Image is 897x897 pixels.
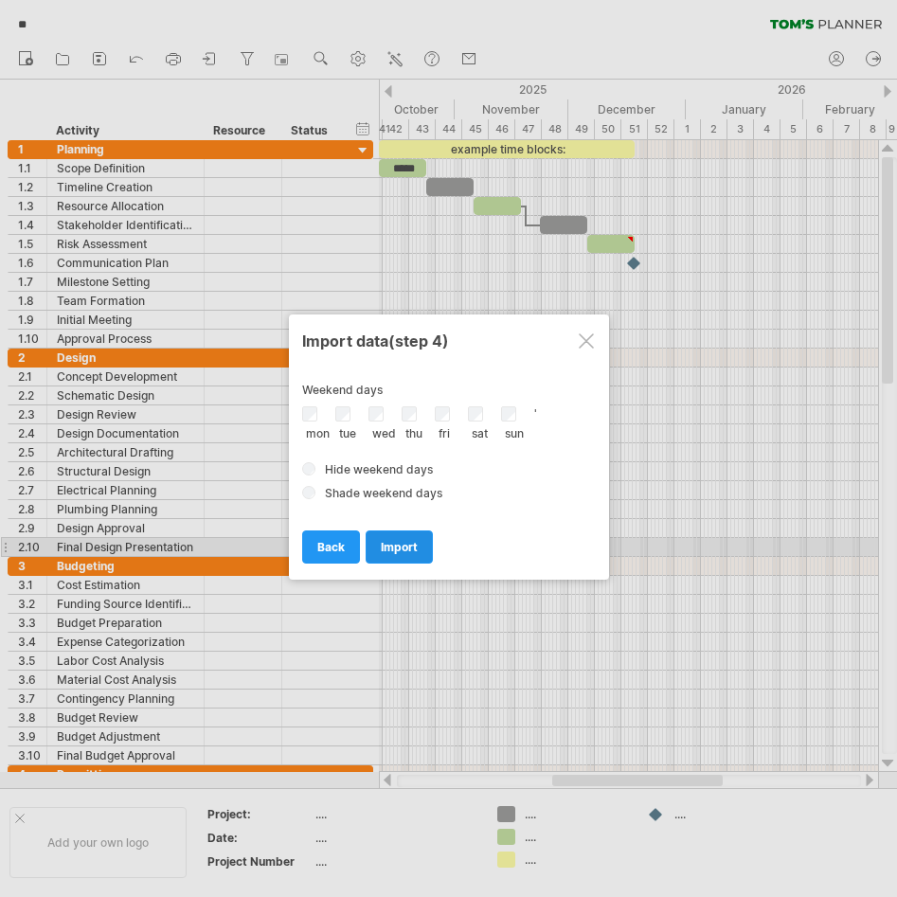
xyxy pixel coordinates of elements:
[325,486,442,500] span: Shade weekend days
[439,426,450,440] label: fri
[302,383,383,397] span: Weekend days
[317,540,345,554] span: back
[472,426,488,440] label: sat
[388,332,449,350] span: (step 4)
[505,426,524,440] label: sun
[302,530,360,564] a: back
[381,540,418,554] span: import
[302,323,596,357] div: Import data
[302,406,596,439] div: '
[325,462,433,476] span: Hide weekend days
[302,462,315,475] input: Hide weekend days
[372,426,396,440] label: wed
[302,486,315,499] input: Shade weekend days
[405,426,422,440] label: thu
[366,530,433,564] a: import
[306,426,330,440] label: mon
[339,426,356,440] label: tue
